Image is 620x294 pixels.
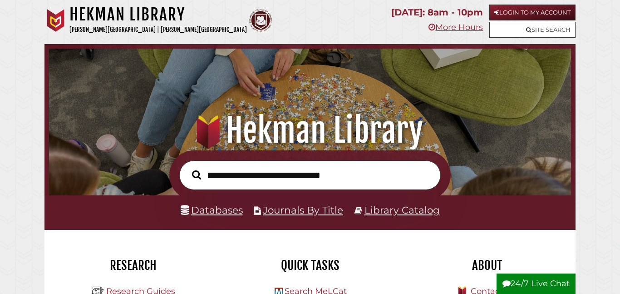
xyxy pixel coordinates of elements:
h1: Hekman Library [58,110,561,150]
h2: About [405,258,569,273]
h1: Hekman Library [69,5,247,25]
a: Databases [181,204,243,216]
a: More Hours [428,22,483,32]
p: [PERSON_NAME][GEOGRAPHIC_DATA] | [PERSON_NAME][GEOGRAPHIC_DATA] [69,25,247,35]
h2: Quick Tasks [228,258,392,273]
img: Calvin Theological Seminary [249,9,272,32]
h2: Research [51,258,215,273]
button: Search [187,168,206,182]
img: Calvin University [44,9,67,32]
i: Search [192,170,201,180]
a: Site Search [489,22,576,38]
p: [DATE]: 8am - 10pm [391,5,483,20]
a: Login to My Account [489,5,576,20]
a: Journals By Title [263,204,343,216]
a: Library Catalog [364,204,440,216]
